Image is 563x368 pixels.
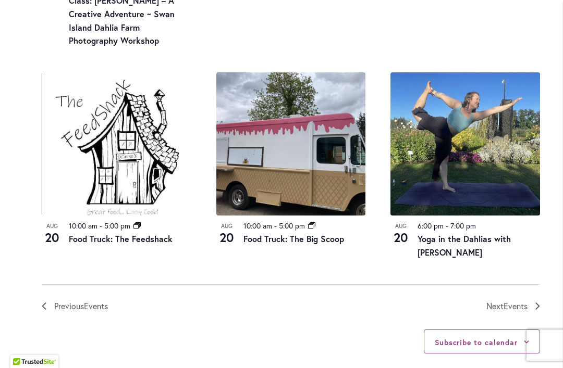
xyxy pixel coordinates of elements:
span: Previous [54,299,108,313]
a: Food Truck: The Big Scoop [243,233,344,244]
a: Food Truck: The Feedshack [69,233,173,244]
img: 794bea9c95c28ba4d1b9526f609c0558 [390,72,540,215]
a: Previous Events [42,299,108,313]
span: Next [486,299,528,313]
iframe: Launch Accessibility Center [8,331,37,360]
time: 5:00 pm [104,221,130,231]
time: 10:00 am [69,221,97,231]
span: 20 [216,229,237,246]
span: - [274,221,277,231]
time: 10:00 am [243,221,272,231]
span: 20 [42,229,63,246]
span: Aug [390,222,411,231]
time: 5:00 pm [279,221,305,231]
span: Events [504,300,528,311]
button: Subscribe to calendar [435,337,518,347]
img: The Feedshack [42,72,191,215]
a: Yoga in the Dahlias with [PERSON_NAME] [418,233,511,258]
span: - [446,221,448,231]
time: 6:00 pm [418,221,444,231]
a: Next Events [486,299,540,313]
time: 7:00 pm [450,221,476,231]
img: Food Truck: The Big Scoop [216,72,366,215]
span: Aug [42,222,63,231]
span: Aug [216,222,237,231]
span: - [100,221,102,231]
span: Events [84,300,108,311]
span: 20 [390,229,411,246]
